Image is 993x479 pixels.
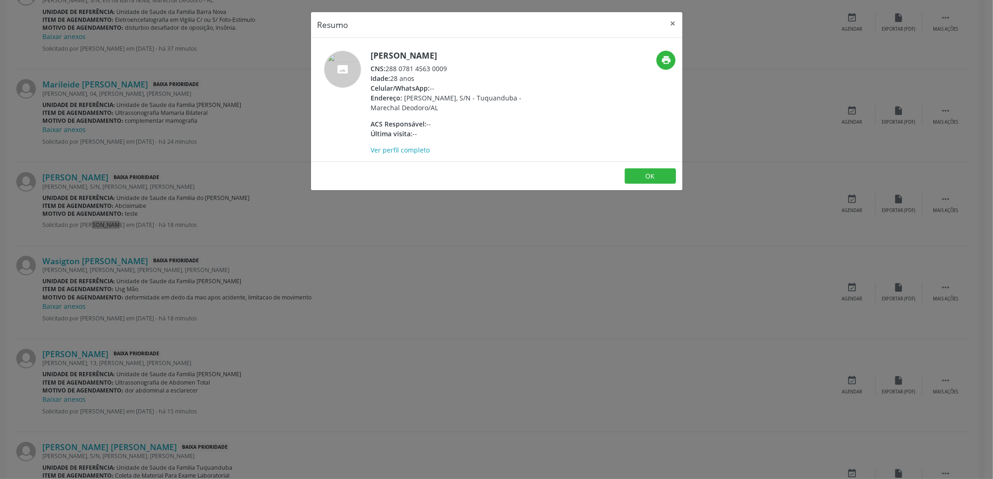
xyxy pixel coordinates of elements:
span: CNS: [371,64,386,73]
span: Idade: [371,74,391,83]
span: Celular/WhatsApp: [371,84,430,93]
div: 288 0781 4563 0009 [371,64,552,73]
h5: Resumo [317,19,349,31]
div: -- [371,119,552,129]
h5: [PERSON_NAME] [371,51,552,60]
span: Endereço: [371,93,403,102]
div: -- [371,129,552,139]
a: Ver perfil completo [371,146,430,154]
span: [PERSON_NAME], S/N - Tuquanduba - Marechal Deodoro/AL [371,93,522,112]
span: ACS Responsável: [371,120,427,128]
button: Close [664,12,682,35]
button: print [656,51,676,70]
div: -- [371,83,552,93]
img: accompaniment [324,51,361,88]
button: OK [625,168,676,184]
i: print [661,55,671,65]
span: Última visita: [371,129,413,138]
div: 28 anos [371,73,552,83]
